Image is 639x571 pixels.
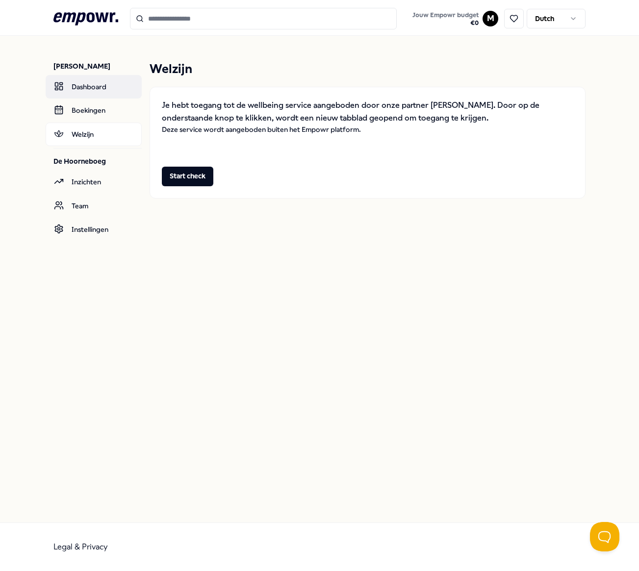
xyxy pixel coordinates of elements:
[130,8,397,29] input: Search for products, categories or subcategories
[53,542,108,551] a: Legal & Privacy
[46,123,142,146] a: Welzijn
[410,9,481,29] button: Jouw Empowr budget€0
[590,522,619,551] iframe: Help Scout Beacon - Open
[53,156,142,166] p: De Hoorneboeg
[412,19,479,27] span: € 0
[46,194,142,218] a: Team
[150,59,586,79] h1: Welzijn
[162,99,574,124] p: Je hebt toegang tot de wellbeing service aangeboden door onze partner [PERSON_NAME]. Door op de o...
[46,75,142,99] a: Dashboard
[46,170,142,194] a: Inzichten
[53,61,142,71] p: [PERSON_NAME]
[162,124,574,135] p: Deze service wordt aangeboden buiten het Empowr platform.
[46,218,142,241] a: Instellingen
[409,8,483,29] a: Jouw Empowr budget€0
[483,11,498,26] button: M
[162,167,213,186] button: Start check
[46,99,142,122] a: Boekingen
[412,11,479,19] span: Jouw Empowr budget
